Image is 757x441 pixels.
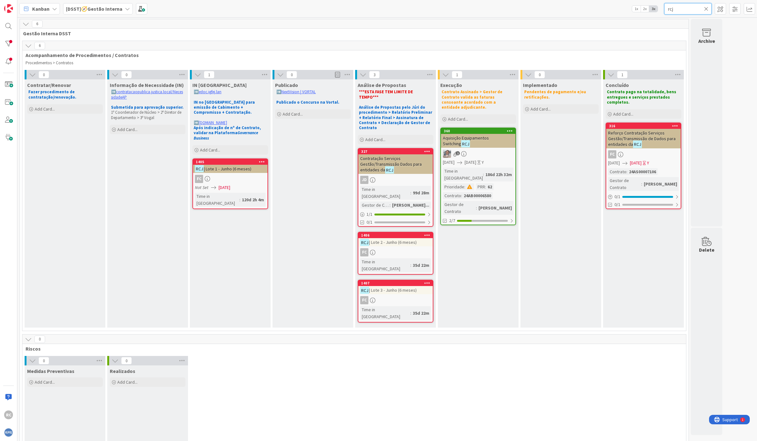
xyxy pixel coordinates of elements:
div: 120d 2h 4m [240,196,266,203]
span: 1 / 1 [367,211,373,218]
div: Archive [698,37,715,45]
span: | Lote 1 - Junho (6 meses) [204,166,251,172]
span: : [390,202,390,209]
span: Publicado [275,82,298,88]
div: Time in [GEOGRAPHIC_DATA] [443,168,483,181]
span: 0 [286,71,297,78]
mark: RCJ [360,287,369,294]
p: ➡️ [194,89,267,94]
span: 6 [32,20,43,28]
a: 316Reforço Contratação Serviços Gestão/Transmissão de Dados para entidades daRCJFC[DATE][DATE]YCo... [606,123,681,209]
div: 1/1 [358,210,433,218]
span: 0 [121,71,132,78]
strong: Após indicação de nº de Contrato, validar na Plataforma [194,125,262,141]
span: Add Card... [613,111,633,117]
span: Reforço Contratação Serviços Gestão/Transmissão de Dados para entidades da [608,130,676,147]
span: | Lote 3 - Junho (6 meses) [369,287,417,293]
span: Contratação Serviços Gestão/Transmissão Dados para entidades da [360,156,422,173]
span: : [476,204,477,211]
span: 0 / 1 [614,193,620,200]
div: Gestor de Contrato [608,177,641,191]
div: FC [360,248,368,256]
div: 1405 [193,159,267,165]
strong: Pendentes de pagamento e/ou retificações. [524,89,587,100]
span: Concluído [606,82,629,88]
div: 1405RCJ| Lote 1 - Junho (6 meses) [193,159,267,173]
span: IN Aprovada [192,82,247,88]
div: [PERSON_NAME]... [390,202,431,209]
p: Procedimentos > Contratos [26,60,683,66]
div: 360Aquisição Equipamentos SwitchingRCJ [441,128,515,148]
p: ➡️ [111,89,184,100]
span: : [464,183,465,190]
span: : [410,189,411,196]
a: NextVision | VORTAL [281,89,316,94]
div: 316Reforço Contratação Serviços Gestão/Transmissão de Dados para entidades daRCJ [606,123,681,148]
div: FC [606,150,681,158]
strong: ***ESTA FASE TEM LIMITE DE TEMPO*** [359,89,414,100]
a: 360Aquisição Equipamentos SwitchingRCJMB[DATE][DATE]YTime in [GEOGRAPHIC_DATA]:186d 22h 32mPriori... [440,128,516,225]
span: 2/7 [449,217,455,224]
div: 35d 22m [411,262,431,269]
div: Time in [GEOGRAPHIC_DATA] [360,186,410,200]
div: Contrato [443,192,461,199]
span: Realizados [110,368,135,374]
span: 0 [38,71,49,78]
span: : [410,262,411,269]
div: 1407 [358,280,433,286]
span: Acompanhamento de Procedimentos / Contratos [26,52,678,58]
span: Add Card... [448,116,468,122]
a: 1406RCJ| Lote 2 - Junho (6 meses)FCTime in [GEOGRAPHIC_DATA]:35d 22m [358,232,433,275]
div: Gestor de Contrato [443,201,476,215]
strong: Contrato Assinado > Gestor de Contrato valida as faturas consoante acordado com a entidade adjudi... [442,89,503,110]
div: 327 [358,149,433,154]
mark: RCJ [195,165,204,172]
div: FC [195,175,203,183]
span: 0 [121,357,132,364]
div: FC [608,150,616,158]
p: ➡️ [194,120,267,125]
span: Add Card... [35,106,55,112]
span: 1 [617,71,628,78]
mark: RCJ [385,166,394,174]
div: JD [358,176,433,184]
span: Add Card... [531,106,551,112]
div: FC [360,296,368,304]
div: MB [441,150,515,158]
div: Time in [GEOGRAPHIC_DATA] [360,258,410,272]
div: FC [358,248,433,256]
span: Add Card... [283,111,303,117]
strong: IN no [GEOGRAPHIC_DATA] para emissão de Cabimento + Compromisso + Contratação. [194,100,256,115]
div: Y [482,159,484,166]
input: Quick Filter... [664,3,712,14]
img: Visit kanbanzone.com [4,4,13,13]
strong: Contrato pago na totalidade, bens entregues e serviços prestados completos. [607,89,677,105]
span: 6 [34,42,45,49]
div: 327 [361,149,433,154]
strong: Fazer procedimento de contratação/renovação. [28,89,76,100]
div: Y [647,160,649,166]
div: 1407 [361,281,433,285]
span: Riscos [26,346,678,352]
a: 1407RCJ| Lote 3 - Junho (6 meses)FCTime in [GEOGRAPHIC_DATA]:35d 22m [358,280,433,323]
div: Contrato [608,168,626,175]
span: 1 [456,151,460,155]
img: MB [443,150,451,158]
span: 0 [534,71,545,78]
span: 3x [649,6,658,12]
span: Contratar/Renovar [27,82,71,88]
span: [DATE] [443,159,455,166]
div: JD [360,176,368,184]
span: Análise de Propostas [358,82,406,88]
span: Add Card... [200,147,220,153]
mark: RCJ [633,140,642,148]
i: Not Set [195,185,208,190]
span: Gestão Interna DSST [23,30,681,37]
span: 3 [369,71,380,78]
span: 1 [452,71,462,78]
div: RC [4,410,13,419]
a: edoc.igfej.lan [199,89,221,94]
strong: Submetida para aprovação superior. [111,105,184,110]
span: : [461,192,462,199]
span: 0/1 [367,219,373,226]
